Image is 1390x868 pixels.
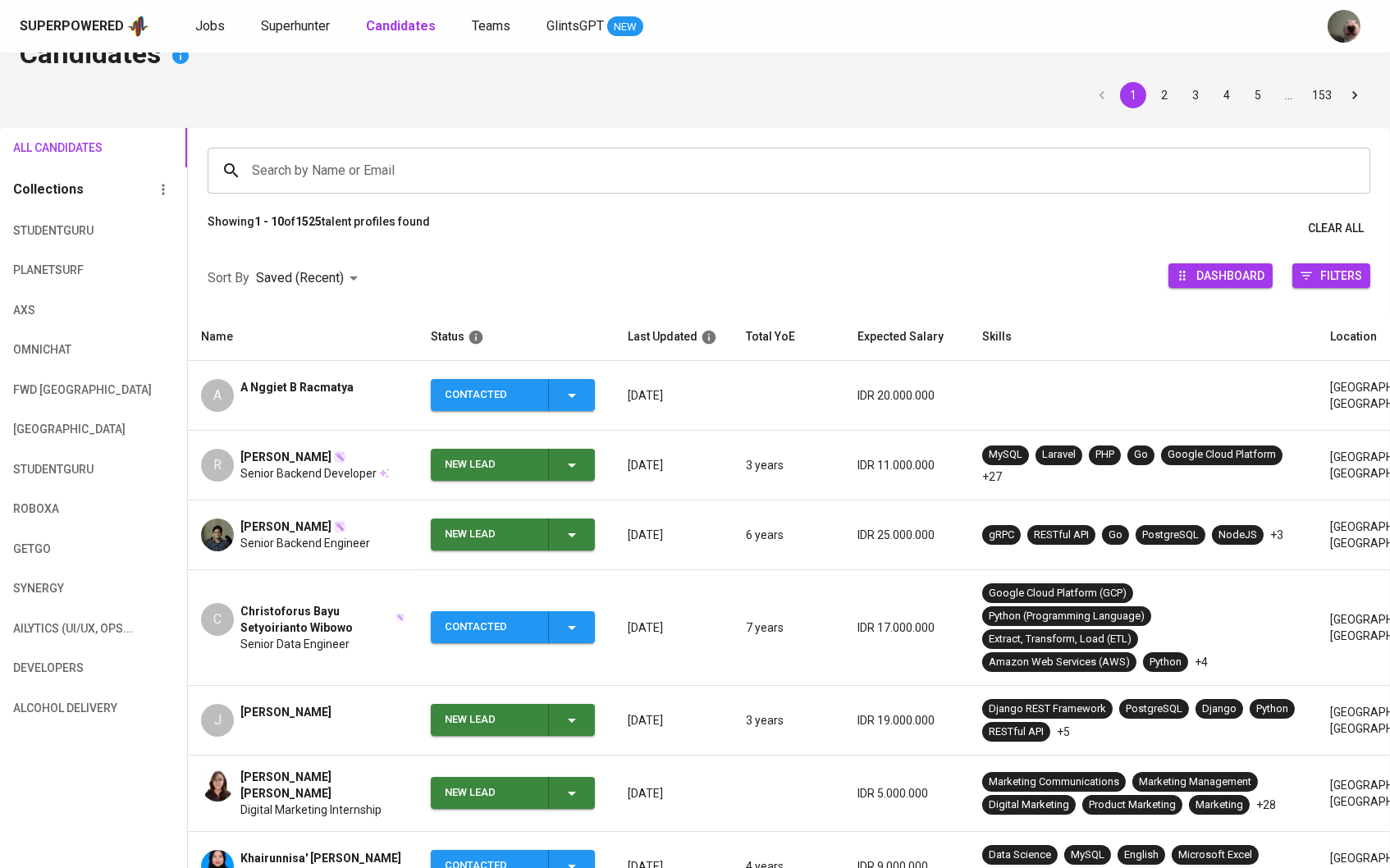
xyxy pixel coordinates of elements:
p: 6 years [746,527,831,543]
th: Total YoE [733,313,844,361]
span: Alcohol Delivery [13,698,102,719]
p: Sort By [208,268,249,288]
div: Python (Programming Language) [989,609,1145,624]
span: GlintsGPT [546,18,604,34]
button: Contacted [431,611,595,643]
p: +4 [1195,654,1208,670]
a: Superpoweredapp logo [20,14,149,39]
img: magic_wand.svg [333,450,346,464]
span: Christoforus Bayu Setyoirianto Wibowo [240,603,394,636]
p: IDR 25.000.000 [857,527,956,543]
div: Marketing Management [1139,774,1251,790]
div: Laravel [1042,447,1076,463]
p: 3 years [746,712,831,729]
p: +5 [1057,724,1070,740]
p: IDR 5.000.000 [857,785,956,802]
div: Google Cloud Platform (GCP) [989,586,1127,601]
div: Go [1109,528,1123,543]
div: RESTful API [989,724,1044,740]
div: Data Science [989,847,1051,863]
img: a4c1f5fc25791b09babb49706d746e29.jpg [201,519,234,551]
div: NodeJS [1219,528,1257,543]
th: Skills [969,313,1317,361]
h4: Candidates [20,36,1370,75]
b: 1525 [295,215,322,228]
div: C [201,603,234,636]
p: [DATE] [628,619,720,636]
div: Digital Marketing [989,797,1069,813]
p: IDR 11.000.000 [857,457,956,473]
span: Roboxa [13,499,102,519]
div: Product Marketing [1089,797,1176,813]
img: b8027e79ca2d69eb5163ce07cb8013fb.jpeg [201,769,234,802]
div: Python [1150,655,1182,670]
span: FWD [GEOGRAPHIC_DATA] [13,380,102,400]
img: magic_wand.svg [333,520,346,533]
div: Marketing [1196,797,1243,813]
a: Teams [472,16,514,37]
span: PlanetSurf [13,260,102,281]
div: Microsoft Excel [1178,847,1252,863]
button: Go to next page [1342,82,1368,108]
button: Contacted [431,379,595,411]
b: Candidates [366,18,436,34]
div: J [201,704,234,737]
span: Superhunter [261,18,330,34]
span: AXS [13,300,102,321]
span: A Nggiet B Racmatya [240,379,354,395]
div: Django REST Framework [989,701,1106,717]
div: Saved (Recent) [256,263,364,294]
span: GetGo [13,539,102,560]
span: Jobs [195,18,225,34]
button: New Lead [431,777,595,809]
div: Marketing Communications [989,774,1119,790]
span: Senior Backend Developer [240,465,377,482]
p: 7 years [746,619,831,636]
div: Extract, Transform, Load (ETL) [989,632,1132,647]
th: Last Updated [615,313,733,361]
div: R [201,449,234,482]
p: IDR 19.000.000 [857,712,956,729]
img: magic_wand.svg [396,613,405,622]
p: Showing of talent profiles found [208,213,430,244]
span: [GEOGRAPHIC_DATA] [13,419,102,440]
div: MySQL [989,447,1022,463]
div: Python [1256,701,1288,717]
div: Amazon Web Services (AWS) [989,655,1130,670]
div: Superpowered [20,17,124,36]
div: Contacted [445,379,535,411]
div: PostgreSQL [1126,701,1182,717]
span: All Candidates [13,138,102,158]
span: Developers [13,658,102,678]
button: Go to page 153 [1307,82,1337,108]
div: RESTful API [1034,528,1089,543]
span: Dashboard [1196,264,1264,286]
p: IDR 20.000.000 [857,387,956,404]
th: Expected Salary [844,313,969,361]
span: [PERSON_NAME] [240,519,331,535]
b: 1 - 10 [254,215,284,228]
div: New Lead [445,519,535,550]
button: New Lead [431,704,595,736]
div: Django [1202,701,1237,717]
button: Filters [1292,263,1370,288]
div: English [1124,847,1159,863]
nav: pagination navigation [1086,82,1370,108]
p: 3 years [746,457,831,473]
span: Senior Data Engineer [240,636,350,652]
span: NEW [607,19,643,35]
div: Contacted [445,611,535,643]
div: New Lead [445,777,535,809]
span: Clear All [1308,218,1364,239]
span: [PERSON_NAME] [PERSON_NAME] [240,769,405,802]
span: [PERSON_NAME] [240,449,331,465]
span: StudentGuru [13,459,102,480]
span: Senior Backend Engineer [240,535,370,551]
button: Go to page 3 [1182,82,1209,108]
div: MySQL [1071,847,1104,863]
button: page 1 [1120,82,1146,108]
p: +3 [1270,527,1283,543]
a: Jobs [195,16,228,37]
div: New Lead [445,449,535,481]
th: Status [418,313,615,361]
